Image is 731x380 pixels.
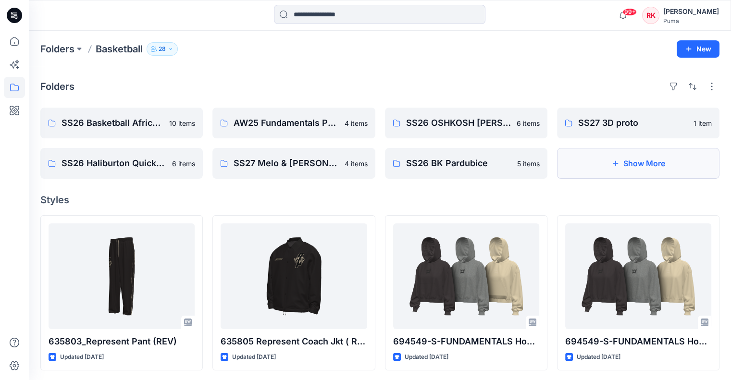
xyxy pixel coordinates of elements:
p: Updated [DATE] [232,352,276,362]
div: Puma [663,17,719,25]
a: SS27 3D proto1 item [557,108,719,138]
button: Show More [557,148,719,179]
p: SS26 OSHKOSH [PERSON_NAME] [406,116,511,130]
div: RK [642,7,659,24]
p: SS26 BK Pardubice [406,157,511,170]
p: SS26 Haliburton Quick Turn [62,157,166,170]
span: 99+ [622,8,637,16]
p: 694549-S-FUNDAMENTALS Hoodie FL W without pocket [565,335,711,348]
p: Updated [DATE] [405,352,448,362]
p: SS27 3D proto [578,116,688,130]
div: [PERSON_NAME] [663,6,719,17]
button: New [677,40,719,58]
p: 635803_Represent Pant (REV) [49,335,195,348]
p: 635805 Represent Coach Jkt ( Rev) [221,335,367,348]
p: 10 items [169,118,195,128]
a: SS26 OSHKOSH [PERSON_NAME]6 items [385,108,547,138]
p: 1 item [694,118,712,128]
a: AW25 Fundamentals Performance4 items [212,108,375,138]
a: SS26 Basketball Africa League (Combine)10 items [40,108,203,138]
p: SS27 Melo & [PERSON_NAME] [234,157,338,170]
p: 6 items [517,118,540,128]
p: Basketball [96,42,143,56]
p: 28 [159,44,166,54]
p: 694549-S-FUNDAMENTALS Hoodie FL W with pocket [393,335,539,348]
p: 4 items [345,118,368,128]
a: Folders [40,42,74,56]
p: AW25 Fundamentals Performance [234,116,338,130]
p: Updated [DATE] [60,352,104,362]
p: SS26 Basketball Africa League (Combine) [62,116,163,130]
a: SS26 Haliburton Quick Turn6 items [40,148,203,179]
a: 635805 Represent Coach Jkt ( Rev) [221,223,367,329]
p: 4 items [345,159,368,169]
a: 694549-S-FUNDAMENTALS Hoodie FL W with pocket [393,223,539,329]
a: SS26 BK Pardubice5 items [385,148,547,179]
p: 6 items [172,159,195,169]
a: SS27 Melo & [PERSON_NAME]4 items [212,148,375,179]
p: 5 items [517,159,540,169]
a: 635803_Represent Pant (REV) [49,223,195,329]
p: Updated [DATE] [577,352,620,362]
h4: Styles [40,194,719,206]
button: 28 [147,42,178,56]
a: 694549-S-FUNDAMENTALS Hoodie FL W without pocket [565,223,711,329]
h4: Folders [40,81,74,92]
